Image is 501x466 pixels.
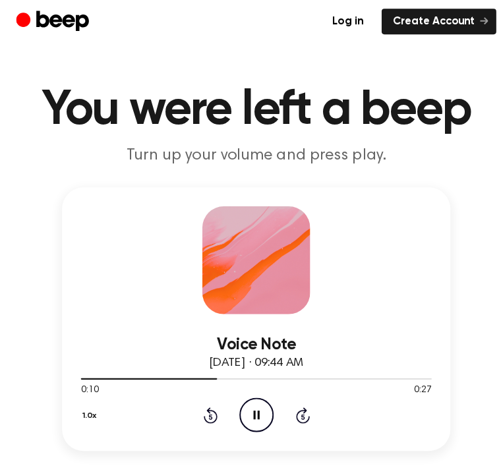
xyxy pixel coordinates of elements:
[16,9,90,34] a: Beep
[405,375,422,389] span: 0:27
[79,375,96,389] span: 0:10
[79,395,100,418] button: 1.0x
[16,142,485,162] p: Turn up your volume and press play.
[79,328,422,346] h3: Voice Note
[314,9,365,34] a: Log in
[204,349,297,361] span: [DATE] · 09:44 AM
[373,9,485,34] a: Create Account
[16,84,485,132] h1: You were left a beep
